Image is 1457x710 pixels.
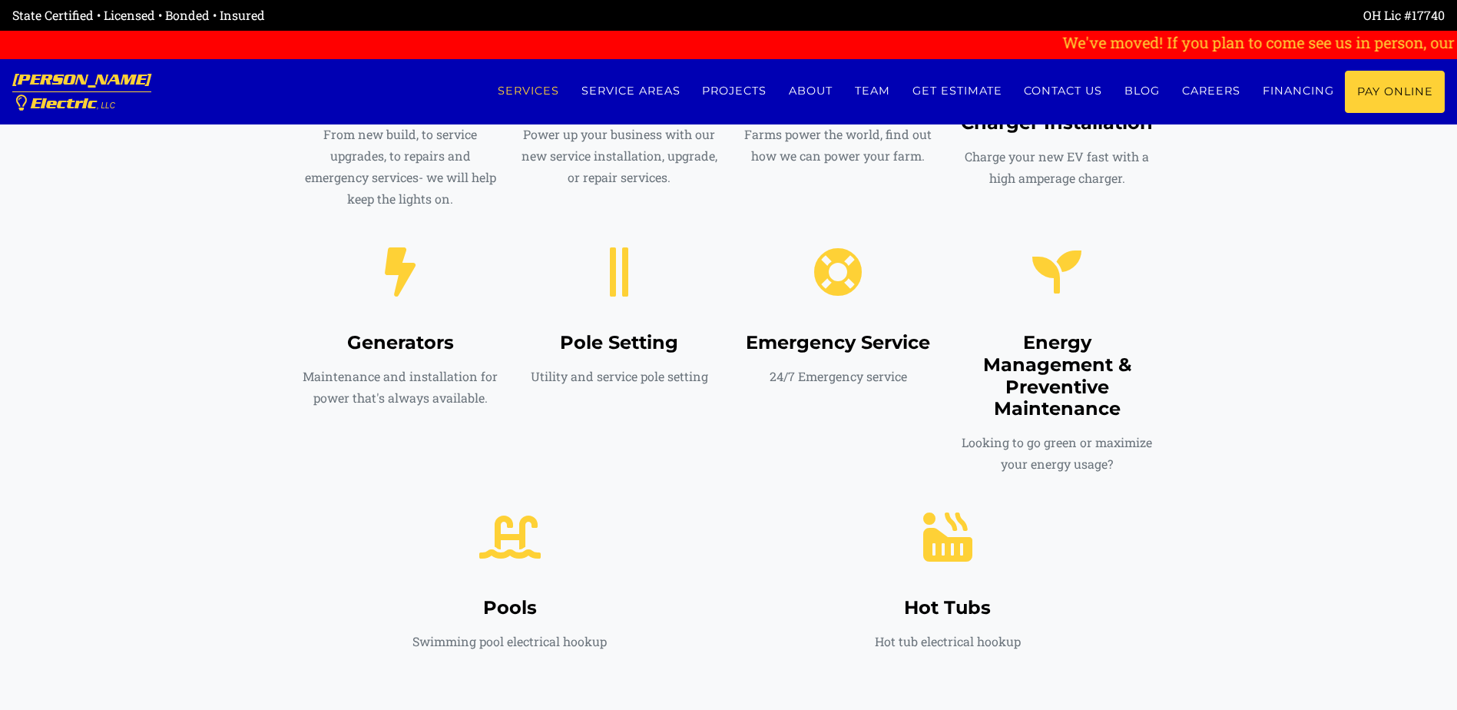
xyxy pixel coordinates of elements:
[12,59,151,124] a: [PERSON_NAME] Electric, LLC
[1114,71,1171,111] a: Blog
[740,631,1155,652] p: Hot tub electrical hookup
[691,71,778,111] a: Projects
[1171,71,1252,111] a: Careers
[844,71,902,111] a: Team
[740,332,936,354] h4: Emergency Service
[1345,71,1445,113] a: Pay Online
[303,261,498,409] a: Generators Maintenance and installation for power that's always available.
[901,71,1013,111] a: Get estimate
[959,332,1155,420] h4: Energy Management & Preventive Maintenance
[959,432,1155,475] p: Looking to go green or maximize your energy usage?
[522,332,717,354] h4: Pole Setting
[12,6,729,25] div: State Certified • Licensed • Bonded • Insured
[303,526,717,652] a: Pools Swimming pool electrical hookup
[959,146,1155,189] p: Charge your new EV fast with a high amperage charger.
[778,71,844,111] a: About
[522,366,717,387] p: Utility and service pole setting
[729,6,1445,25] div: OH Lic #17740
[522,124,717,188] p: Power up your business with our new service installation, upgrade, or repair services.
[1251,71,1345,111] a: Financing
[570,71,691,111] a: Service Areas
[303,631,717,652] p: Swimming pool electrical hookup
[740,261,936,387] a: Emergency Service 24/7 Emergency service
[303,124,498,210] p: From new build, to service upgrades, to repairs and emergency services- we will help keep the lig...
[303,332,498,354] h4: Generators
[486,71,570,111] a: Services
[740,597,1155,619] h4: Hot Tubs
[97,101,115,110] span: , LLC
[522,261,717,387] a: Pole Setting Utility and service pole setting
[1013,71,1114,111] a: Contact us
[740,526,1155,652] a: Hot Tubs Hot tub electrical hookup
[303,366,498,409] p: Maintenance and installation for power that's always available.
[959,261,1155,475] a: Energy Management &Preventive Maintenance Looking to go green or maximize your energy usage?
[740,366,936,387] p: 24/7 Emergency service
[303,597,717,619] h4: Pools
[740,124,936,167] p: Farms power the world, find out how we can power your farm.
